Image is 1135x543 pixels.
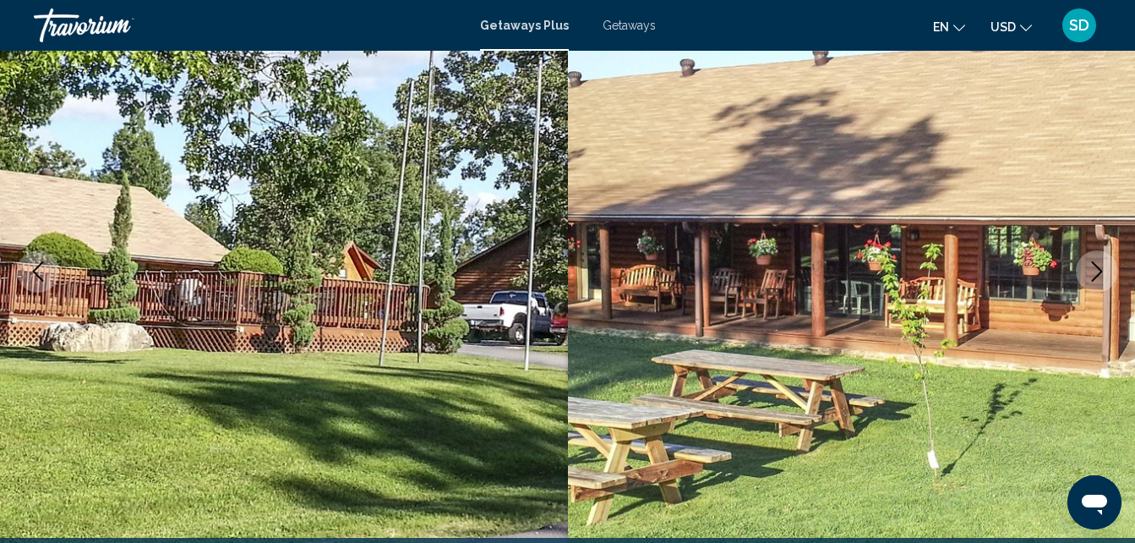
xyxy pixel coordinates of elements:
button: Previous image [17,250,59,293]
button: Next image [1076,250,1118,293]
button: User Menu [1057,8,1101,43]
button: Change currency [990,14,1032,39]
span: USD [990,20,1016,34]
span: en [933,20,949,34]
a: Getaways Plus [480,19,569,32]
button: Change language [933,14,965,39]
span: SD [1069,17,1089,34]
a: Travorium [34,8,463,42]
a: Getaways [603,19,656,32]
iframe: Button to launch messaging window [1067,475,1121,529]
